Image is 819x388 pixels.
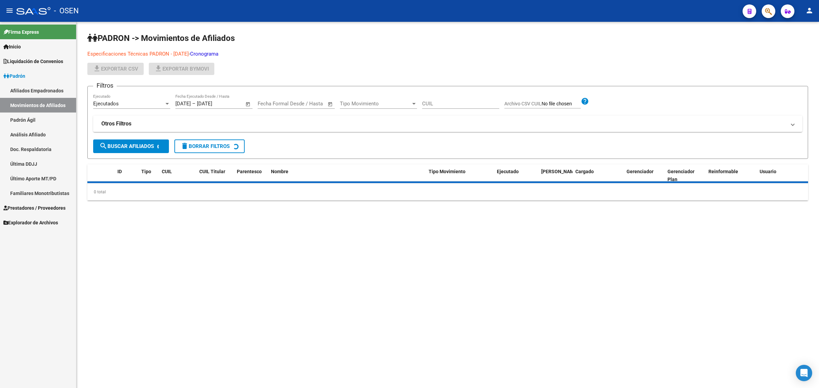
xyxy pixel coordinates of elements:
[93,139,169,153] button: Buscar Afiliados
[115,164,139,187] datatable-header-cell: ID
[504,101,542,106] span: Archivo CSV CUIL
[93,116,802,132] mat-expansion-panel-header: Otros Filtros
[3,58,63,65] span: Liquidación de Convenios
[93,81,117,90] h3: Filtros
[796,365,812,381] div: Open Intercom Messenger
[426,164,494,187] datatable-header-cell: Tipo Movimiento
[99,142,107,150] mat-icon: search
[175,101,191,107] input: Fecha inicio
[154,66,209,72] span: Exportar Bymovi
[192,101,196,107] span: –
[340,101,411,107] span: Tipo Movimiento
[268,164,426,187] datatable-header-cell: Nombre
[271,169,288,174] span: Nombre
[627,169,653,174] span: Gerenciador
[5,6,14,15] mat-icon: menu
[190,51,218,57] a: Cronograma
[541,169,578,174] span: [PERSON_NAME]
[149,63,214,75] button: Exportar Bymovi
[575,169,594,174] span: Cargado
[197,164,234,187] datatable-header-cell: CUIL Titular
[706,164,757,187] datatable-header-cell: Reinformable
[291,101,325,107] input: Fecha fin
[494,164,538,187] datatable-header-cell: Ejecutado
[87,33,235,43] span: PADRON -> Movimientos de Afiliados
[174,139,245,153] button: Borrar Filtros
[429,169,465,174] span: Tipo Movimiento
[624,164,665,187] datatable-header-cell: Gerenciador
[3,72,25,80] span: Padrón
[117,169,122,174] span: ID
[805,6,814,15] mat-icon: person
[93,66,138,72] span: Exportar CSV
[538,164,573,187] datatable-header-cell: Fecha Formal
[3,204,66,212] span: Prestadores / Proveedores
[87,50,350,58] p: -
[141,169,151,174] span: Tipo
[3,219,58,226] span: Explorador de Archivos
[93,64,101,73] mat-icon: file_download
[197,101,230,107] input: Fecha fin
[760,169,776,174] span: Usuario
[667,169,694,182] span: Gerenciador Plan
[87,51,189,57] a: Especificaciones Técnicas PADRON - [DATE]
[139,164,159,187] datatable-header-cell: Tipo
[581,97,589,105] mat-icon: help
[93,101,119,107] span: Ejecutados
[159,164,197,187] datatable-header-cell: CUIL
[573,164,624,187] datatable-header-cell: Cargado
[237,169,262,174] span: Parentesco
[258,101,285,107] input: Fecha inicio
[87,183,808,200] div: 0 total
[99,143,154,149] span: Buscar Afiliados
[234,164,268,187] datatable-header-cell: Parentesco
[497,169,519,174] span: Ejecutado
[181,142,189,150] mat-icon: delete
[542,101,581,107] input: Archivo CSV CUIL
[244,100,252,108] button: Open calendar
[327,100,334,108] button: Open calendar
[199,169,225,174] span: CUIL Titular
[154,64,162,73] mat-icon: file_download
[181,143,230,149] span: Borrar Filtros
[54,3,79,18] span: - OSEN
[87,63,144,75] button: Exportar CSV
[3,43,21,50] span: Inicio
[3,28,39,36] span: Firma Express
[162,169,172,174] span: CUIL
[757,164,808,187] datatable-header-cell: Usuario
[101,120,131,128] strong: Otros Filtros
[665,164,706,187] datatable-header-cell: Gerenciador Plan
[708,169,738,174] span: Reinformable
